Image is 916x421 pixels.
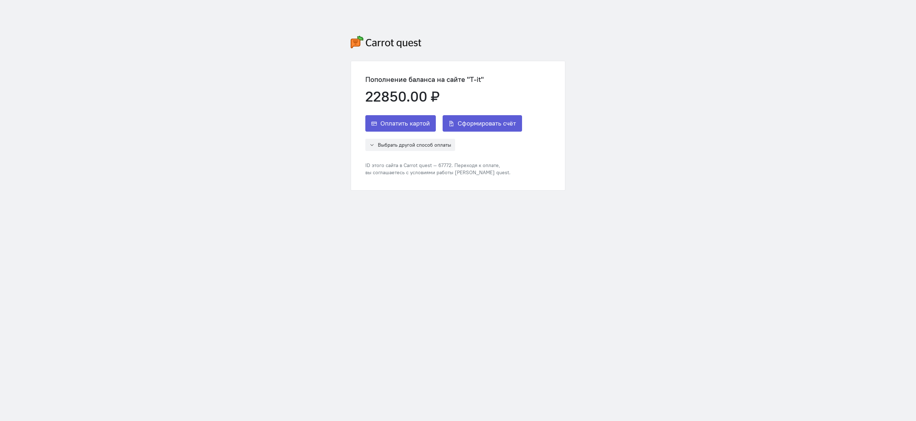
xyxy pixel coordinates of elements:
[365,89,522,104] div: 22850.00 ₽
[351,36,422,48] img: carrot-quest-logo.svg
[458,119,516,128] span: Сформировать счёт
[443,115,522,132] button: Сформировать счёт
[365,75,522,83] div: Пополнение баланса на сайте "T-it"
[365,115,436,132] button: Оплатить картой
[378,142,451,148] span: Выбрать другой способ оплаты
[365,139,455,151] button: Выбрать другой способ оплаты
[380,119,430,128] span: Оплатить картой
[365,162,522,176] div: ID этого сайта в Carrot quest — 67772. Переходя к оплате, вы соглашаетесь с условиями работы [PER...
